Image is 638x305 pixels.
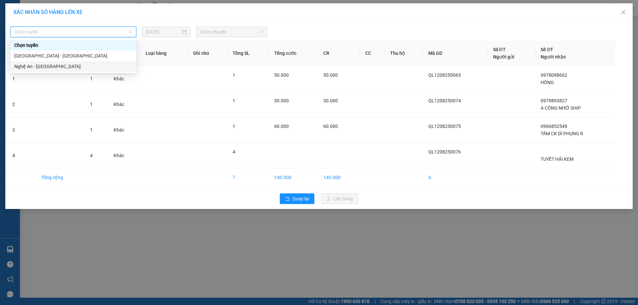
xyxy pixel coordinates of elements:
[428,98,461,103] span: QL1208250074
[541,124,567,129] span: 0966852549
[10,51,136,61] div: Hà Nội - Nghệ An
[200,27,263,37] span: Chọn chuyến
[7,41,36,66] th: STT
[233,72,235,78] span: 1
[188,41,228,66] th: Ghi chú
[292,195,309,202] span: Quay lại
[541,131,583,136] span: TÂM CK DÌ PHỤNG R
[13,9,82,15] span: XÁC NHẬN SỐ HÀNG LÊN XE
[108,117,140,143] td: Khác
[321,193,358,204] button: uploadLên hàng
[428,149,461,154] span: QL1208250076
[14,63,132,70] div: Nghệ An - [GEOGRAPHIC_DATA]
[541,156,574,162] span: TUYẾT HẢI KEM
[10,40,136,51] div: Chọn tuyến
[14,27,132,37] span: Chọn tuyến
[318,41,360,66] th: CR
[541,98,567,103] span: 0979893827
[108,66,140,92] td: Khác
[541,72,567,78] span: 0978098662
[90,127,93,133] span: 1
[7,143,36,168] td: 4
[323,72,338,78] span: 50.000
[318,168,360,187] td: 140.000
[108,143,140,168] td: Khác
[233,98,235,103] span: 1
[14,42,132,49] div: Chọn tuyến
[541,80,554,85] span: HỒNG
[7,117,36,143] td: 3
[493,47,506,52] span: Số ĐT
[428,124,461,129] span: QL1208250075
[423,168,488,187] td: 4
[140,41,187,66] th: Loại hàng
[7,66,36,92] td: 1
[423,41,488,66] th: Mã GD
[108,92,140,117] td: Khác
[614,3,633,22] button: Close
[621,10,626,15] span: close
[36,168,85,187] td: Tổng cộng
[10,61,136,72] div: Nghệ An - Hà Nội
[274,98,289,103] span: 30.000
[269,41,318,66] th: Tổng cước
[233,124,235,129] span: 1
[233,149,235,154] span: 4
[493,54,514,59] span: Người gửi
[90,102,93,107] span: 1
[227,168,268,187] td: 7
[227,41,268,66] th: Tổng SL
[541,54,566,59] span: Người nhận
[280,193,314,204] button: rollbackQuay lại
[428,72,461,78] span: QL1208250065
[541,47,553,52] span: Số ĐT
[323,124,338,129] span: 60.000
[90,76,93,81] span: 1
[541,105,581,111] span: A CÔNG NHỚ SHIP
[274,124,289,129] span: 60.000
[90,153,93,158] span: 4
[274,72,289,78] span: 50.000
[7,92,36,117] td: 2
[360,41,385,66] th: CC
[146,28,181,36] input: 12/08/2025
[323,98,338,103] span: 30.000
[269,168,318,187] td: 140.000
[285,196,290,202] span: rollback
[14,52,132,59] div: [GEOGRAPHIC_DATA] - [GEOGRAPHIC_DATA]
[385,41,423,66] th: Thu hộ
